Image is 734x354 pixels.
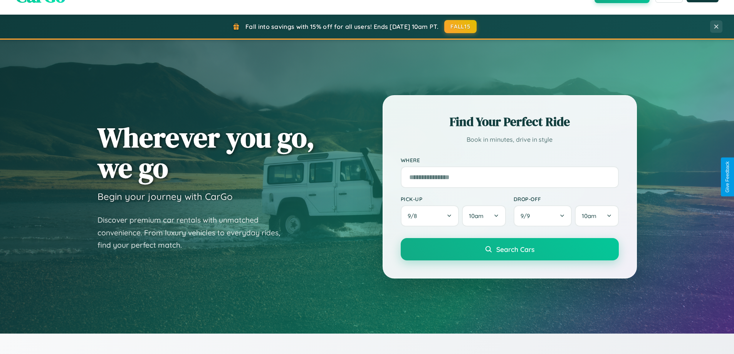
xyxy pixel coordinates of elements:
p: Discover premium car rentals with unmatched convenience. From luxury vehicles to everyday rides, ... [97,214,290,252]
label: Pick-up [401,196,506,202]
p: Book in minutes, drive in style [401,134,619,145]
h3: Begin your journey with CarGo [97,191,233,202]
label: Drop-off [514,196,619,202]
button: 9/9 [514,205,572,226]
h1: Wherever you go, we go [97,122,315,183]
button: 10am [462,205,506,226]
span: 9 / 8 [408,212,421,220]
span: 10am [582,212,596,220]
div: Give Feedback [725,161,730,193]
span: Fall into savings with 15% off for all users! Ends [DATE] 10am PT. [245,23,438,30]
button: FALL15 [444,20,477,33]
span: Search Cars [496,245,534,253]
span: 10am [469,212,484,220]
button: 9/8 [401,205,459,226]
span: 9 / 9 [521,212,534,220]
h2: Find Your Perfect Ride [401,113,619,130]
button: 10am [575,205,618,226]
button: Search Cars [401,238,619,260]
label: Where [401,157,619,163]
